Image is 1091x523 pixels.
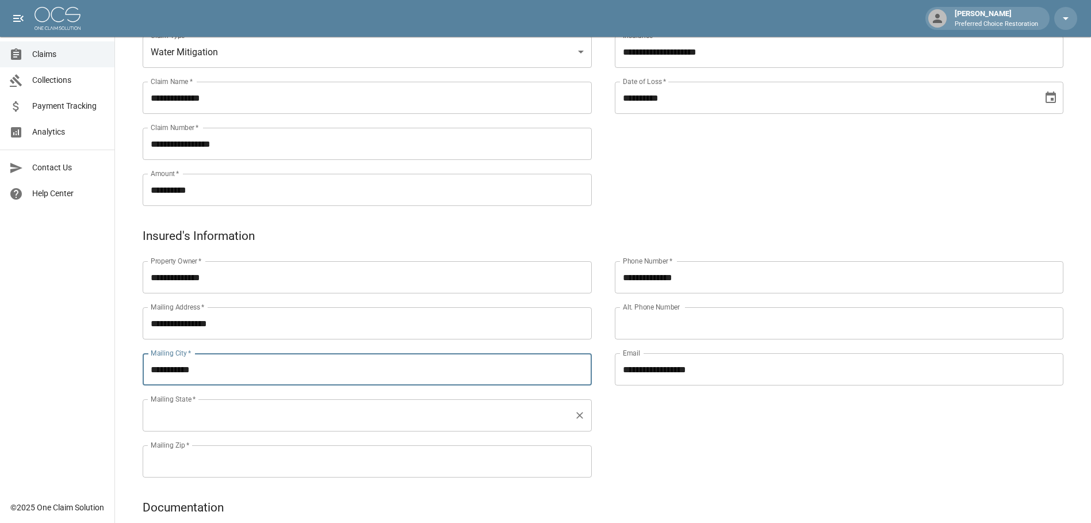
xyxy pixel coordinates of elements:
button: open drawer [7,7,30,30]
div: Water Mitigation [143,36,592,68]
span: Contact Us [32,162,105,174]
label: Mailing City [151,348,192,358]
label: Phone Number [623,256,672,266]
label: Email [623,348,640,358]
label: Claim Number [151,123,198,132]
span: Claims [32,48,105,60]
span: Collections [32,74,105,86]
button: Clear [572,407,588,423]
label: Date of Loss [623,77,666,86]
label: Mailing Zip [151,440,190,450]
label: Property Owner [151,256,202,266]
label: Mailing State [151,394,196,404]
div: [PERSON_NAME] [950,8,1043,29]
span: Help Center [32,188,105,200]
label: Claim Name [151,77,193,86]
button: Choose date, selected date is Sep 23, 2025 [1039,86,1062,109]
div: © 2025 One Claim Solution [10,502,104,513]
label: Alt. Phone Number [623,302,680,312]
img: ocs-logo-white-transparent.png [35,7,81,30]
label: Mailing Address [151,302,204,312]
span: Analytics [32,126,105,138]
label: Amount [151,169,179,178]
span: Payment Tracking [32,100,105,112]
p: Preferred Choice Restoration [955,20,1038,29]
